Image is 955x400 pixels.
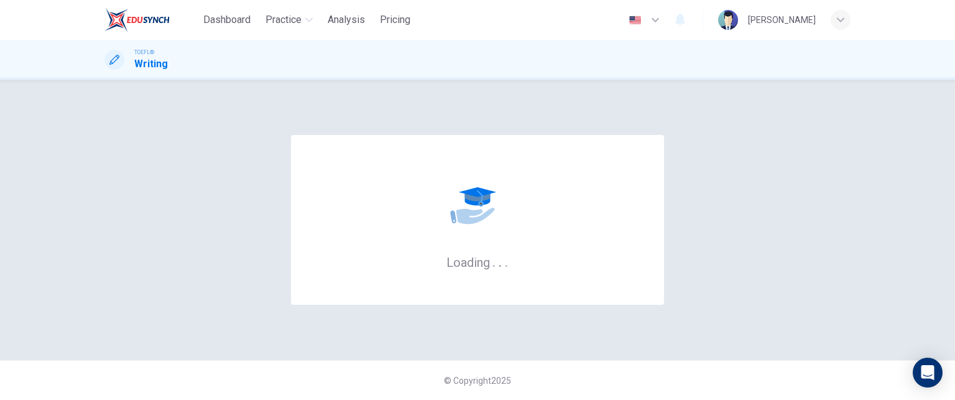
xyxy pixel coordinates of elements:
[444,376,511,386] span: © Copyright 2025
[134,57,168,72] h1: Writing
[198,9,256,31] button: Dashboard
[380,12,410,27] span: Pricing
[446,254,509,270] h6: Loading
[261,9,318,31] button: Practice
[498,251,502,271] h6: .
[718,10,738,30] img: Profile picture
[492,251,496,271] h6: .
[104,7,170,32] img: EduSynch logo
[203,12,251,27] span: Dashboard
[504,251,509,271] h6: .
[748,12,816,27] div: [PERSON_NAME]
[328,12,365,27] span: Analysis
[627,16,643,25] img: en
[913,358,943,388] div: Open Intercom Messenger
[375,9,415,31] button: Pricing
[265,12,302,27] span: Practice
[323,9,370,31] button: Analysis
[104,7,198,32] a: EduSynch logo
[134,48,154,57] span: TOEFL®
